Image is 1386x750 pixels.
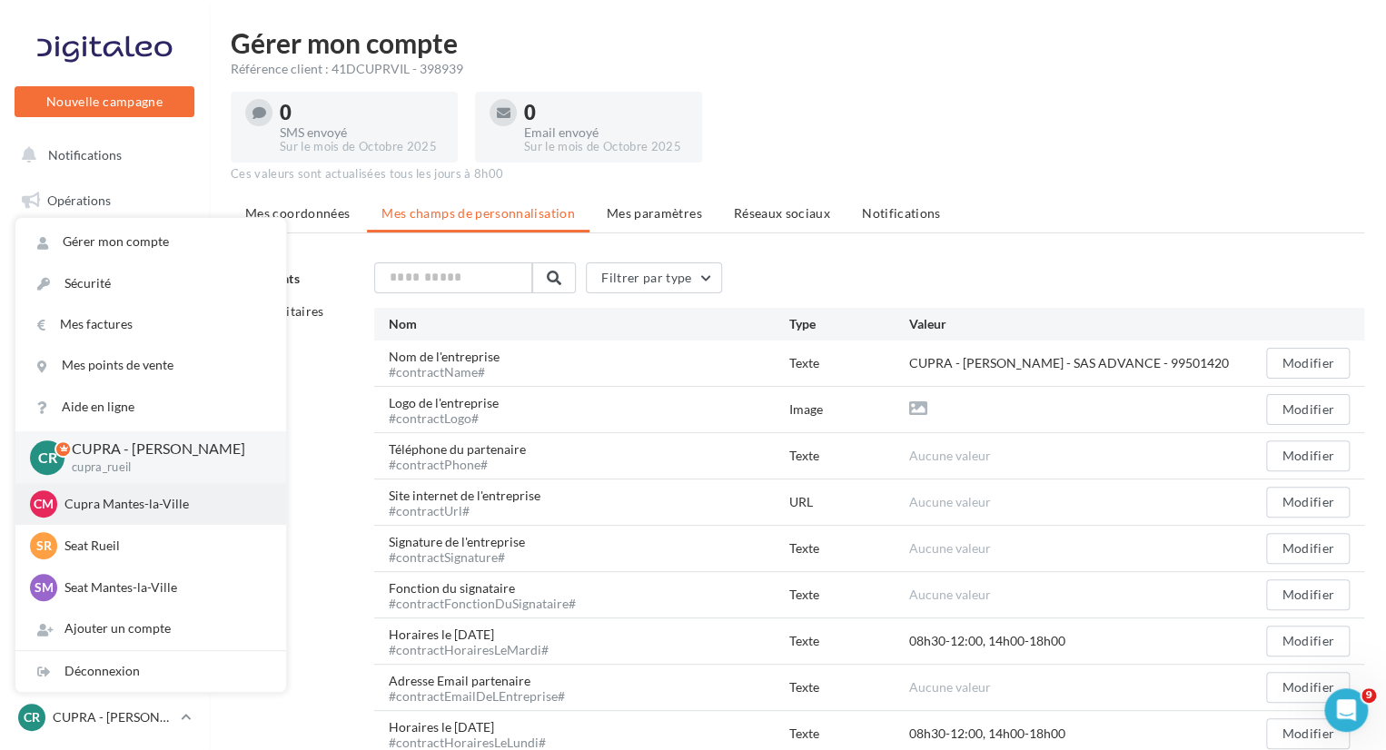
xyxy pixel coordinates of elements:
div: #contractLogo# [389,412,499,425]
button: Modifier [1266,718,1350,749]
a: Médiathèque [11,409,198,447]
div: #contractEmailDeLEntreprise# [389,690,565,703]
span: Aucune valeur [909,679,991,695]
div: #contractPhone# [389,459,526,471]
span: Mes coordonnées [245,205,350,221]
div: 0 [280,103,443,123]
button: Modifier [1266,348,1350,379]
span: Aucune valeur [909,587,991,602]
div: #contractName# [389,366,500,379]
div: #contractHorairesLeMardi# [389,644,549,656]
div: Signature de l'entreprise [389,533,540,564]
a: Contacts [11,363,198,401]
p: CUPRA - [PERSON_NAME] [72,439,257,459]
div: #contractSignature# [389,551,525,564]
span: CR [24,708,40,726]
button: Modifier [1266,626,1350,656]
button: Filtrer par type [586,262,722,293]
button: Modifier [1266,487,1350,518]
a: Boîte de réception5 [11,226,198,265]
div: Nom de l'entreprise [389,348,514,379]
a: CR CUPRA - [PERSON_NAME] [15,700,194,735]
a: Visibilité en ligne [11,273,198,311]
span: Opérations [47,192,111,208]
span: Aucune valeur [909,448,991,463]
p: CUPRA - [PERSON_NAME] [53,708,173,726]
div: Ces valeurs sont actualisées tous les jours à 8h00 [231,166,1364,183]
iframe: Intercom live chat [1324,688,1368,732]
div: Sur le mois de Octobre 2025 [280,139,443,155]
div: Déconnexion [15,651,286,692]
p: Cupra Mantes-la-Ville [64,495,264,513]
button: Notifications [11,136,191,174]
div: CUPRA - [PERSON_NAME] - SAS ADVANCE - 99501420 [909,354,1229,372]
div: #contractHorairesLeLundi# [389,736,546,749]
div: Texte [789,354,909,372]
p: Seat Mantes-la-Ville [64,578,264,597]
div: Texte [789,678,909,696]
div: Texte [789,586,909,604]
div: URL [789,493,909,511]
div: 08h30-12:00, 14h00-18h00 [909,632,1065,650]
div: 08h30-12:00, 14h00-18h00 [909,725,1065,743]
div: Horaires le [DATE] [389,718,560,749]
button: Modifier [1266,579,1350,610]
div: Email envoyé [524,126,688,139]
span: CM [34,495,54,513]
p: cupra_rueil [72,459,257,476]
button: Modifier [1266,533,1350,564]
div: Adresse Email partenaire [389,672,579,703]
a: Gérer mon compte [15,222,286,262]
div: Logo de l'entreprise [389,394,513,425]
div: Ajouter un compte [15,608,286,649]
div: Texte [789,539,909,558]
a: Campagnes DataOnDemand [11,559,198,613]
div: Texte [789,632,909,650]
span: Réseaux sociaux [734,205,830,221]
div: Téléphone du partenaire [389,440,540,471]
span: CR [38,447,57,468]
button: Modifier [1266,672,1350,703]
div: Nom [389,315,789,333]
button: Modifier [1266,440,1350,471]
div: Texte [789,447,909,465]
a: Mes factures [15,304,286,345]
span: Mes paramètres [607,205,702,221]
div: #contractUrl# [389,505,540,518]
div: Horaires le [DATE] [389,626,563,656]
a: PLV et print personnalisable [11,498,198,552]
a: Opérations [11,182,198,220]
span: Aucune valeur [909,540,991,556]
div: Site internet de l'entreprise [389,487,555,518]
div: Type [789,315,909,333]
span: Notifications [48,147,122,163]
span: Aucune valeur [909,494,991,509]
a: Campagnes [11,319,198,357]
button: Nouvelle campagne [15,86,194,117]
div: Sur le mois de Octobre 2025 [524,139,688,155]
div: Fonction du signataire [389,579,590,610]
div: Image [789,400,909,419]
span: SM [35,578,54,597]
a: Sécurité [15,263,286,304]
a: Calendrier [11,454,198,492]
div: #contractFonctionDuSignataire# [389,597,576,610]
h1: Gérer mon compte [231,29,1364,56]
div: Valeur [909,315,1230,333]
p: Seat Rueil [64,537,264,555]
div: Texte [789,725,909,743]
a: Aide en ligne [15,387,286,428]
span: 9 [1361,688,1376,703]
button: Modifier [1266,394,1350,425]
a: Mes points de vente [15,345,286,386]
span: SR [36,537,52,555]
span: Notifications [862,205,941,221]
div: Référence client : 41DCUPRVIL - 398939 [231,60,1364,78]
div: 0 [524,103,688,123]
div: SMS envoyé [280,126,443,139]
